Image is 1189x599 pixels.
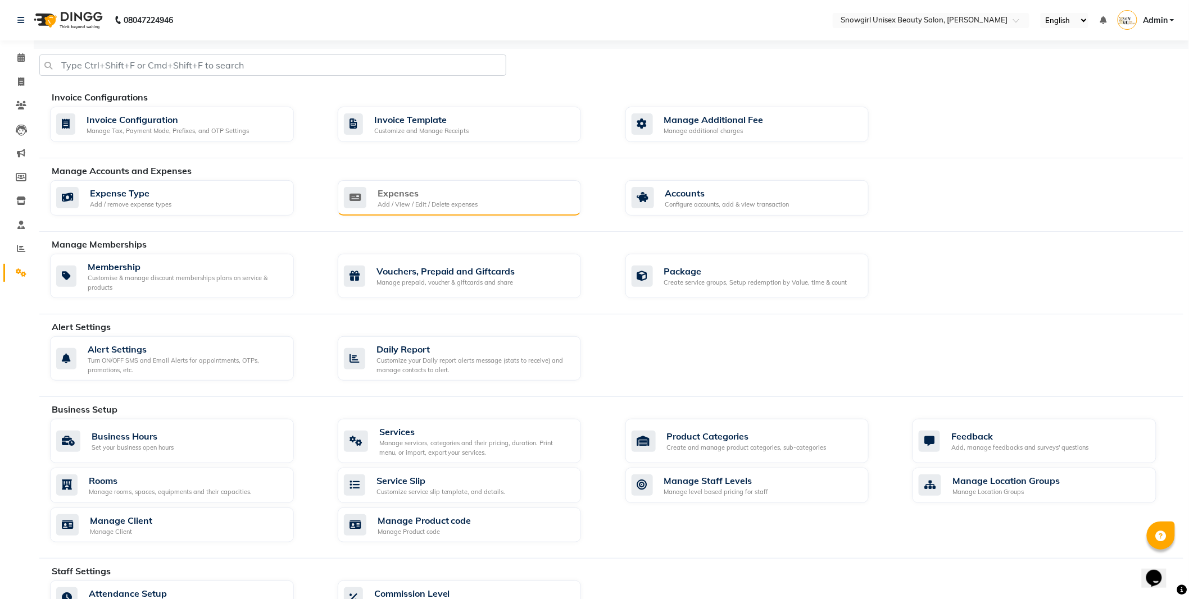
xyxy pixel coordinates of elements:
[50,419,321,463] a: Business HoursSet your business open hours
[376,487,506,497] div: Customize service slip template, and details.
[667,429,827,443] div: Product Categories
[89,474,252,487] div: Rooms
[338,507,609,543] a: Manage Product codeManage Product code
[1143,15,1168,26] span: Admin
[90,186,171,200] div: Expense Type
[88,273,285,292] div: Customise & manage discount memberships plans on service & products
[50,336,321,381] a: Alert SettingsTurn ON/OFF SMS and Email Alerts for appointments, OTPs, promotions, etc.
[338,180,609,216] a: ExpensesAdd / View / Edit / Delete expenses
[625,419,896,463] a: Product CategoriesCreate and manage product categories, sub-categories
[625,254,896,298] a: PackageCreate service groups, Setup redemption by Value, time & count
[664,113,764,126] div: Manage Additional Fee
[951,443,1088,452] div: Add, manage feedbacks and surveys' questions
[379,425,573,438] div: Services
[376,278,515,287] div: Manage prepaid, voucher & giftcards and share
[378,527,471,537] div: Manage Product code
[376,264,515,278] div: Vouchers, Prepaid and Giftcards
[374,126,469,136] div: Customize and Manage Receipts
[50,507,321,543] a: Manage ClientManage Client
[50,468,321,503] a: RoomsManage rooms, spaces, equipments and their capacities.
[90,527,152,537] div: Manage Client
[124,4,173,36] b: 08047224946
[89,487,252,497] div: Manage rooms, spaces, equipments and their capacities.
[87,126,249,136] div: Manage Tax, Payment Mode, Prefixes, and OTP Settings
[625,107,896,142] a: Manage Additional FeeManage additional charges
[50,180,321,216] a: Expense TypeAdd / remove expense types
[913,468,1183,503] a: Manage Location GroupsManage Location Groups
[29,4,106,36] img: logo
[378,186,478,200] div: Expenses
[665,200,789,209] div: Configure accounts, add & view transaction
[378,514,471,527] div: Manage Product code
[87,113,249,126] div: Invoice Configuration
[88,260,285,273] div: Membership
[50,254,321,298] a: MembershipCustomise & manage discount memberships plans on service & products
[374,113,469,126] div: Invoice Template
[665,186,789,200] div: Accounts
[338,254,609,298] a: Vouchers, Prepaid and GiftcardsManage prepaid, voucher & giftcards and share
[88,356,285,374] div: Turn ON/OFF SMS and Email Alerts for appointments, OTPs, promotions, etc.
[376,474,506,487] div: Service Slip
[664,126,764,136] div: Manage additional charges
[1118,10,1137,30] img: Admin
[338,419,609,463] a: ServicesManage services, categories and their pricing, duration. Print menu, or import, export yo...
[378,200,478,209] div: Add / View / Edit / Delete expenses
[625,180,896,216] a: AccountsConfigure accounts, add & view transaction
[667,443,827,452] div: Create and manage product categories, sub-categories
[92,429,174,443] div: Business Hours
[338,468,609,503] a: Service SlipCustomize service slip template, and details.
[664,264,847,278] div: Package
[50,107,321,142] a: Invoice ConfigurationManage Tax, Payment Mode, Prefixes, and OTP Settings
[913,419,1183,463] a: FeedbackAdd, manage feedbacks and surveys' questions
[338,336,609,381] a: Daily ReportCustomize your Daily report alerts message (stats to receive) and manage contacts to ...
[664,487,769,497] div: Manage level based pricing for staff
[625,468,896,503] a: Manage Staff LevelsManage level based pricing for staff
[90,200,171,209] div: Add / remove expense types
[39,54,506,76] input: Type Ctrl+Shift+F or Cmd+Shift+F to search
[376,356,573,374] div: Customize your Daily report alerts message (stats to receive) and manage contacts to alert.
[90,514,152,527] div: Manage Client
[379,438,573,457] div: Manage services, categories and their pricing, duration. Print menu, or import, export your servi...
[664,474,769,487] div: Manage Staff Levels
[1142,554,1178,588] iframe: chat widget
[951,429,1088,443] div: Feedback
[376,342,573,356] div: Daily Report
[952,487,1060,497] div: Manage Location Groups
[952,474,1060,487] div: Manage Location Groups
[92,443,174,452] div: Set your business open hours
[664,278,847,287] div: Create service groups, Setup redemption by Value, time & count
[88,342,285,356] div: Alert Settings
[338,107,609,142] a: Invoice TemplateCustomize and Manage Receipts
